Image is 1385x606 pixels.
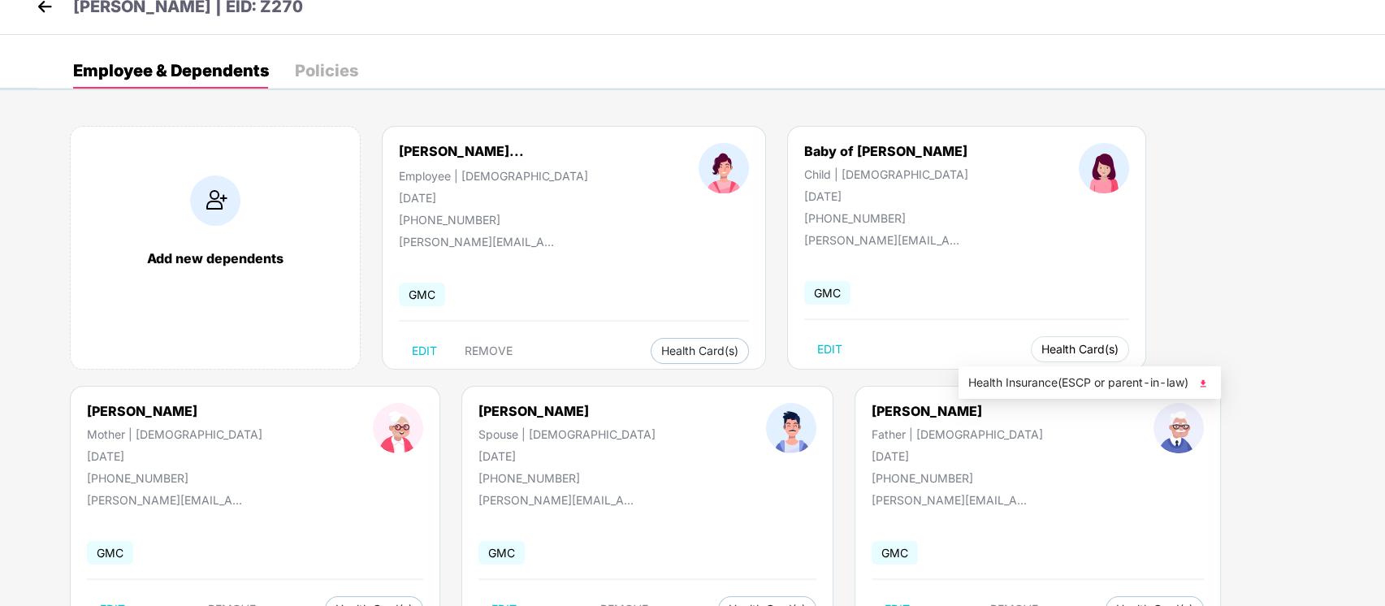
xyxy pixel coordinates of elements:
span: GMC [478,541,525,565]
button: EDIT [399,338,450,364]
div: Baby of [PERSON_NAME] [804,143,968,159]
div: [PERSON_NAME][EMAIL_ADDRESS][DOMAIN_NAME] [399,235,561,249]
div: [PERSON_NAME][EMAIL_ADDRESS][DOMAIN_NAME] [478,493,641,507]
span: GMC [872,541,918,565]
img: profileImage [1079,143,1129,193]
div: [PERSON_NAME] [478,403,656,419]
button: Health Card(s) [1031,336,1129,362]
img: addIcon [190,175,240,226]
div: [PHONE_NUMBER] [804,211,968,225]
button: Health Card(s) [651,338,749,364]
div: [PHONE_NUMBER] [872,471,1043,485]
div: [PERSON_NAME] [872,403,1043,419]
button: REMOVE [452,338,526,364]
span: GMC [804,281,850,305]
div: Child | [DEMOGRAPHIC_DATA] [804,167,968,181]
div: Employee & Dependents [73,63,269,79]
div: [DATE] [872,449,1043,463]
div: [PHONE_NUMBER] [478,471,656,485]
img: profileImage [766,403,816,453]
span: EDIT [817,343,842,356]
div: [DATE] [399,191,588,205]
img: svg+xml;base64,PHN2ZyB4bWxucz0iaHR0cDovL3d3dy53My5vcmcvMjAwMC9zdmciIHhtbG5zOnhsaW5rPSJodHRwOi8vd3... [1195,375,1211,392]
div: Policies [295,63,358,79]
div: [PHONE_NUMBER] [399,213,588,227]
img: profileImage [699,143,749,193]
span: Health Insurance(ESCP or parent-in-law) [968,374,1211,392]
span: EDIT [412,344,437,357]
span: GMC [87,541,133,565]
span: REMOVE [465,344,513,357]
div: [DATE] [87,449,262,463]
div: [PHONE_NUMBER] [87,471,262,485]
div: Spouse | [DEMOGRAPHIC_DATA] [478,427,656,441]
div: [PERSON_NAME] [87,403,262,419]
div: [PERSON_NAME][EMAIL_ADDRESS][DOMAIN_NAME] [804,233,967,247]
div: [PERSON_NAME]... [399,143,524,159]
button: EDIT [804,336,855,362]
div: Father | [DEMOGRAPHIC_DATA] [872,427,1043,441]
div: Employee | [DEMOGRAPHIC_DATA] [399,169,588,183]
div: [DATE] [804,189,968,203]
div: Mother | [DEMOGRAPHIC_DATA] [87,427,262,441]
div: Add new dependents [87,250,344,266]
span: Health Card(s) [661,347,738,355]
div: [DATE] [478,449,656,463]
img: profileImage [373,403,423,453]
div: [PERSON_NAME][EMAIL_ADDRESS][DOMAIN_NAME] [87,493,249,507]
div: [PERSON_NAME][EMAIL_ADDRESS][DOMAIN_NAME] [872,493,1034,507]
span: GMC [399,283,445,306]
span: Health Card(s) [1041,345,1119,353]
img: profileImage [1153,403,1204,453]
